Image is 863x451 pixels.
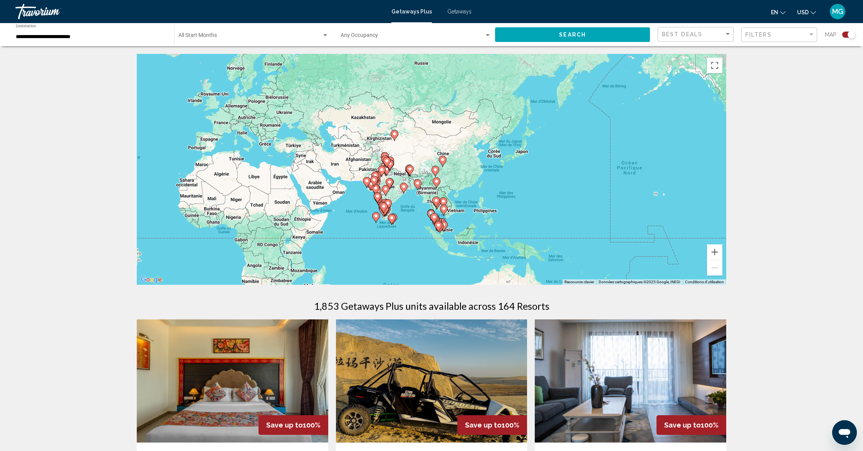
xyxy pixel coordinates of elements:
[139,275,164,285] a: Ouvrir cette zone dans Google Maps (dans une nouvelle fenêtre)
[314,300,549,312] h1: 1,853 Getaways Plus units available across 164 Resorts
[656,415,726,435] div: 100%
[447,8,472,15] a: Getaways
[559,32,586,38] span: Search
[741,27,817,43] button: Filter
[771,9,778,15] span: en
[259,415,328,435] div: 100%
[336,319,527,443] img: DZ63O01X.jpg
[599,280,680,284] span: Données cartographiques ©2025 Google, INEGI
[797,9,809,15] span: USD
[828,3,848,20] button: User Menu
[707,58,722,73] button: Passer en plein écran
[535,319,726,443] img: DR29I01X.jpg
[664,421,701,429] span: Save up to
[745,32,772,38] span: Filters
[564,279,594,285] button: Raccourcis clavier
[662,31,731,38] mat-select: Sort by
[707,260,722,276] button: Zoom arrière
[825,29,836,40] span: Map
[685,280,724,284] a: Conditions d'utilisation (s'ouvre dans un nouvel onglet)
[465,421,502,429] span: Save up to
[832,420,857,445] iframe: Bouton de lancement de la fenêtre de messagerie
[391,8,432,15] a: Getaways Plus
[771,7,786,18] button: Change language
[139,275,164,285] img: Google
[457,415,527,435] div: 100%
[832,8,843,15] span: MG
[15,4,384,19] a: Travorium
[266,421,303,429] span: Save up to
[707,244,722,260] button: Zoom avant
[662,31,702,37] span: Best Deals
[495,27,650,42] button: Search
[797,7,816,18] button: Change currency
[137,319,328,443] img: F057I01X.jpg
